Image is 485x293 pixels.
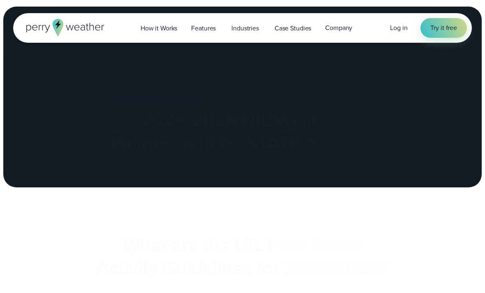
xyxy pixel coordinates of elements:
[430,23,457,33] span: Try it free
[325,23,352,33] span: Company
[420,18,467,38] a: Try it free
[231,23,259,33] span: Industries
[390,23,407,33] a: Log in
[141,23,177,33] span: How it Works
[191,23,216,33] span: Features
[275,23,311,33] span: Case Studies
[268,20,318,37] a: Case Studies
[390,23,407,32] span: Log in
[134,20,184,37] a: How it Works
